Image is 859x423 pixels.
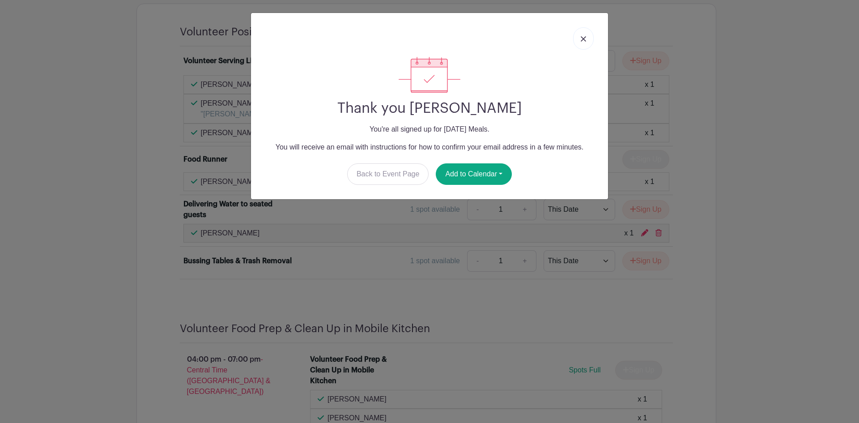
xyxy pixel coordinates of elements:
p: You will receive an email with instructions for how to confirm your email address in a few minutes. [258,142,601,153]
button: Add to Calendar [436,163,512,185]
h2: Thank you [PERSON_NAME] [258,100,601,117]
p: You're all signed up for [DATE] Meals. [258,124,601,135]
a: Back to Event Page [347,163,429,185]
img: close_button-5f87c8562297e5c2d7936805f587ecaba9071eb48480494691a3f1689db116b3.svg [581,36,586,42]
img: signup_complete-c468d5dda3e2740ee63a24cb0ba0d3ce5d8a4ecd24259e683200fb1569d990c8.svg [399,57,460,93]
